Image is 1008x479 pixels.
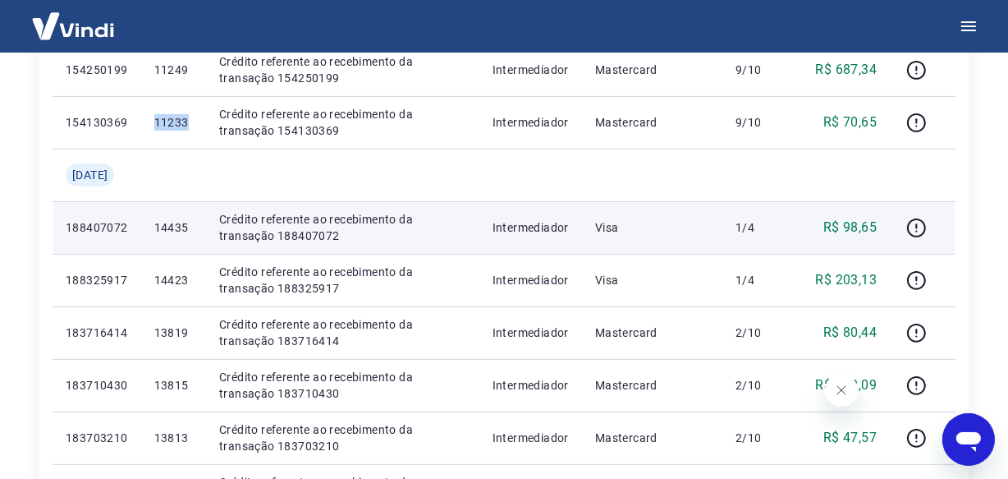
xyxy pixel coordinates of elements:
p: Intermediador [493,430,569,446]
p: Mastercard [595,62,709,78]
p: R$ 70,65 [823,113,877,132]
img: Vindi [20,1,126,51]
p: 188325917 [66,272,128,288]
p: 9/10 [735,114,784,131]
p: 183710430 [66,377,128,394]
p: 14423 [154,272,193,288]
p: 13819 [154,325,193,341]
p: 1/4 [735,219,784,236]
p: 188407072 [66,219,128,236]
p: Mastercard [595,430,709,446]
p: Crédito referente ao recebimento da transação 188407072 [219,211,466,244]
p: 154130369 [66,114,128,131]
p: 14435 [154,219,193,236]
p: Intermediador [493,219,569,236]
iframe: Fechar mensagem [825,374,858,407]
p: Intermediador [493,114,569,131]
p: Intermediador [493,325,569,341]
p: Crédito referente ao recebimento da transação 183710430 [219,369,466,402]
p: 154250199 [66,62,128,78]
p: Crédito referente ao recebimento da transação 183703210 [219,421,466,454]
p: Crédito referente ao recebimento da transação 183716414 [219,316,466,349]
p: Mastercard [595,114,709,131]
iframe: Botão para abrir a janela de mensagens [942,413,995,466]
p: R$ 80,44 [823,323,877,343]
p: Intermediador [493,272,569,288]
p: Crédito referente ao recebimento da transação 188325917 [219,264,466,297]
span: [DATE] [72,167,108,183]
p: R$ 203,13 [816,270,877,290]
p: Crédito referente ao recebimento da transação 154130369 [219,106,466,139]
span: Olá! Precisa de ajuda? [10,12,138,25]
p: R$ 47,57 [823,428,877,448]
p: 183703210 [66,430,128,446]
p: R$ 98,65 [823,218,877,237]
p: 2/10 [735,430,784,446]
p: 13813 [154,430,193,446]
p: 11249 [154,62,193,78]
p: R$ 332,09 [816,375,877,395]
p: Visa [595,219,709,236]
p: Intermediador [493,62,569,78]
p: R$ 687,34 [816,60,877,80]
p: 11233 [154,114,193,131]
p: Crédito referente ao recebimento da transação 154250199 [219,53,466,86]
p: 183716414 [66,325,128,341]
p: Intermediador [493,377,569,394]
p: 2/10 [735,377,784,394]
p: Visa [595,272,709,288]
p: 9/10 [735,62,784,78]
p: 13815 [154,377,193,394]
p: 2/10 [735,325,784,341]
p: Mastercard [595,377,709,394]
p: 1/4 [735,272,784,288]
p: Mastercard [595,325,709,341]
